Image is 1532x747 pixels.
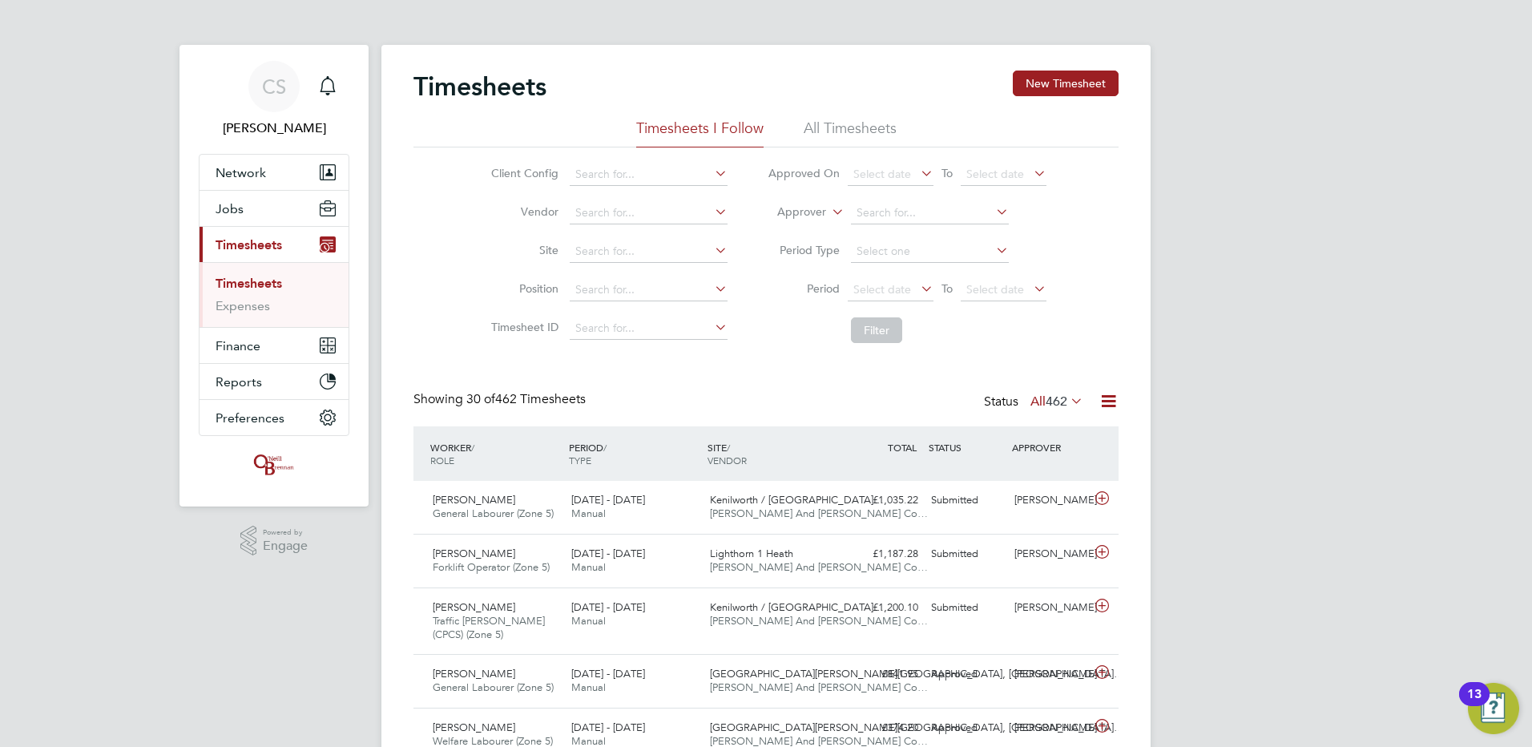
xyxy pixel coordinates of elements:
span: 462 [1046,394,1067,410]
span: [PERSON_NAME] And [PERSON_NAME] Co… [710,680,928,694]
span: Select date [966,167,1024,181]
span: [PERSON_NAME] [433,493,515,507]
input: Search for... [570,202,728,224]
span: Kenilworth / [GEOGRAPHIC_DATA]… [710,493,884,507]
input: Select one [851,240,1009,263]
div: £1,187.28 [841,541,925,567]
button: Network [200,155,349,190]
a: CS[PERSON_NAME] [199,61,349,138]
div: Timesheets [200,262,349,327]
button: Preferences [200,400,349,435]
span: Manual [571,560,606,574]
div: [PERSON_NAME] [1008,661,1091,688]
span: Engage [263,539,308,553]
span: [PERSON_NAME] And [PERSON_NAME] Co… [710,560,928,574]
span: / [727,441,730,454]
span: 462 Timesheets [466,391,586,407]
a: Expenses [216,298,270,313]
span: [DATE] - [DATE] [571,721,645,734]
span: / [471,441,474,454]
nav: Main navigation [179,45,369,507]
span: General Labourer (Zone 5) [433,507,554,520]
div: 13 [1467,694,1482,715]
span: [DATE] - [DATE] [571,493,645,507]
div: Approved [925,661,1008,688]
div: WORKER [426,433,565,474]
span: [PERSON_NAME] And [PERSON_NAME] Co… [710,614,928,628]
button: Finance [200,328,349,363]
span: TYPE [569,454,591,466]
span: [DATE] - [DATE] [571,547,645,560]
button: Timesheets [200,227,349,262]
span: [PERSON_NAME] [433,667,515,680]
span: [GEOGRAPHIC_DATA][PERSON_NAME][GEOGRAPHIC_DATA], [GEOGRAPHIC_DATA]… [710,721,1124,734]
div: [PERSON_NAME] [1008,595,1091,621]
input: Search for... [570,240,728,263]
span: [PERSON_NAME] [433,547,515,560]
span: Kenilworth / [GEOGRAPHIC_DATA]… [710,600,884,614]
a: Timesheets [216,276,282,291]
div: APPROVER [1008,433,1091,462]
span: Manual [571,507,606,520]
span: [GEOGRAPHIC_DATA][PERSON_NAME][GEOGRAPHIC_DATA], [GEOGRAPHIC_DATA]… [710,667,1124,680]
div: £1,200.10 [841,595,925,621]
span: ROLE [430,454,454,466]
label: Approver [754,204,826,220]
span: Traffic [PERSON_NAME] (CPCS) (Zone 5) [433,614,545,641]
span: Jobs [216,201,244,216]
span: Timesheets [216,237,282,252]
div: Submitted [925,595,1008,621]
div: £374.20 [841,715,925,741]
span: Preferences [216,410,284,426]
span: Select date [853,167,911,181]
span: [PERSON_NAME] [433,600,515,614]
span: General Labourer (Zone 5) [433,680,554,694]
input: Search for... [570,317,728,340]
li: Timesheets I Follow [636,119,764,147]
input: Search for... [570,164,728,186]
span: Chloe Saffill [199,119,349,138]
span: 30 of [466,391,495,407]
div: STATUS [925,433,1008,462]
h2: Timesheets [413,71,546,103]
span: [PERSON_NAME] And [PERSON_NAME] Co… [710,507,928,520]
input: Search for... [851,202,1009,224]
div: Showing [413,391,589,408]
div: Status [984,391,1087,414]
span: Select date [853,282,911,297]
label: Period Type [768,243,840,257]
div: Submitted [925,541,1008,567]
div: [PERSON_NAME] [1008,487,1091,514]
label: Timesheet ID [486,320,558,334]
label: Client Config [486,166,558,180]
li: All Timesheets [804,119,897,147]
label: Approved On [768,166,840,180]
span: VENDOR [708,454,747,466]
label: Site [486,243,558,257]
span: To [937,278,957,299]
span: [DATE] - [DATE] [571,600,645,614]
div: PERIOD [565,433,704,474]
button: New Timesheet [1013,71,1119,96]
span: Forklift Operator (Zone 5) [433,560,550,574]
label: Vendor [486,204,558,219]
button: Filter [851,317,902,343]
button: Jobs [200,191,349,226]
a: Powered byEngage [240,526,308,556]
div: SITE [704,433,842,474]
span: Manual [571,614,606,628]
label: Position [486,281,558,296]
a: Go to home page [199,452,349,478]
div: [PERSON_NAME] [1008,541,1091,567]
span: CS [262,76,286,97]
span: Powered by [263,526,308,539]
div: £841.95 [841,661,925,688]
span: / [603,441,607,454]
span: Select date [966,282,1024,297]
input: Search for... [570,279,728,301]
div: [PERSON_NAME] [1008,715,1091,741]
span: [PERSON_NAME] [433,721,515,734]
span: TOTAL [888,441,917,454]
span: To [937,163,957,184]
span: Finance [216,338,260,353]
